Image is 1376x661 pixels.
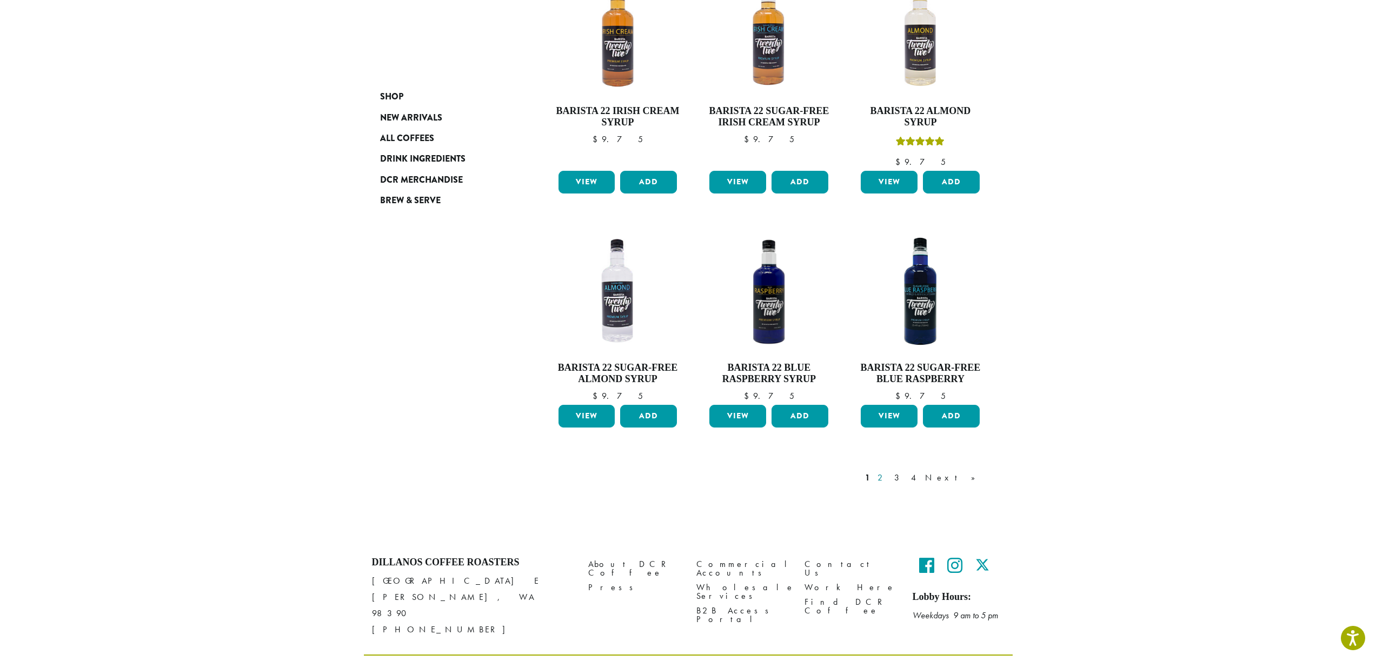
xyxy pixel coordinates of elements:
a: Barista 22 Sugar-Free Blue Raspberry $9.75 [858,229,982,400]
a: View [709,171,766,193]
a: DCR Merchandise [380,170,510,190]
h4: Barista 22 Blue Raspberry Syrup [707,362,831,385]
button: Add [620,171,677,193]
a: 1 [863,471,872,484]
img: B22-SF-ALMOND-300x300.png [555,229,680,353]
span: New Arrivals [380,111,442,125]
span: Brew & Serve [380,194,441,208]
a: View [861,171,918,193]
span: $ [593,133,602,145]
a: Drink Ingredients [380,149,510,169]
a: Press [588,580,680,595]
h4: Barista 22 Almond Syrup [858,105,982,129]
img: SF-BLUE-RASPBERRY-e1715970249262.png [858,229,982,353]
h4: Barista 22 Sugar-Free Blue Raspberry [858,362,982,385]
div: Rated 5.00 out of 5 [896,135,945,151]
a: Barista 22 Sugar-Free Almond Syrup $9.75 [556,229,680,400]
button: Add [923,171,980,193]
a: Wholesale Services [696,580,788,603]
h4: Dillanos Coffee Roasters [372,557,572,569]
a: View [861,405,918,428]
bdi: 9.75 [895,156,946,168]
em: Weekdays 9 am to 5 pm [913,610,998,621]
button: Add [923,405,980,428]
p: [GEOGRAPHIC_DATA] E [PERSON_NAME], WA 98390 [PHONE_NUMBER] [372,573,572,638]
span: $ [593,390,602,402]
a: Commercial Accounts [696,557,788,580]
a: New Arrivals [380,107,510,128]
a: Contact Us [805,557,896,580]
span: $ [895,390,905,402]
a: Brew & Serve [380,190,510,211]
a: 2 [875,471,889,484]
h5: Lobby Hours: [913,591,1005,603]
a: View [709,405,766,428]
span: DCR Merchandise [380,173,463,187]
span: Shop [380,90,403,104]
h4: Barista 22 Sugar-Free Irish Cream Syrup [707,105,831,129]
a: Next » [923,471,985,484]
bdi: 9.75 [593,390,643,402]
a: View [559,405,615,428]
h4: Barista 22 Sugar-Free Almond Syrup [556,362,680,385]
h4: Barista 22 Irish Cream Syrup [556,105,680,129]
a: Work Here [805,580,896,595]
a: All Coffees [380,128,510,149]
a: View [559,171,615,193]
span: All Coffees [380,132,434,145]
button: Add [772,405,828,428]
bdi: 9.75 [895,390,946,402]
button: Add [772,171,828,193]
a: About DCR Coffee [588,557,680,580]
bdi: 9.75 [593,133,643,145]
a: Shop [380,86,510,107]
bdi: 9.75 [744,390,794,402]
button: Add [620,405,677,428]
a: Barista 22 Blue Raspberry Syrup $9.75 [707,229,831,400]
span: Drink Ingredients [380,152,466,166]
span: $ [744,390,753,402]
img: B22-Blue-Raspberry-1200x-300x300.png [707,229,831,353]
span: $ [895,156,905,168]
a: B2B Access Portal [696,603,788,626]
bdi: 9.75 [744,133,794,145]
a: Find DCR Coffee [805,595,896,618]
a: 4 [909,471,920,484]
span: $ [744,133,753,145]
a: 3 [892,471,906,484]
